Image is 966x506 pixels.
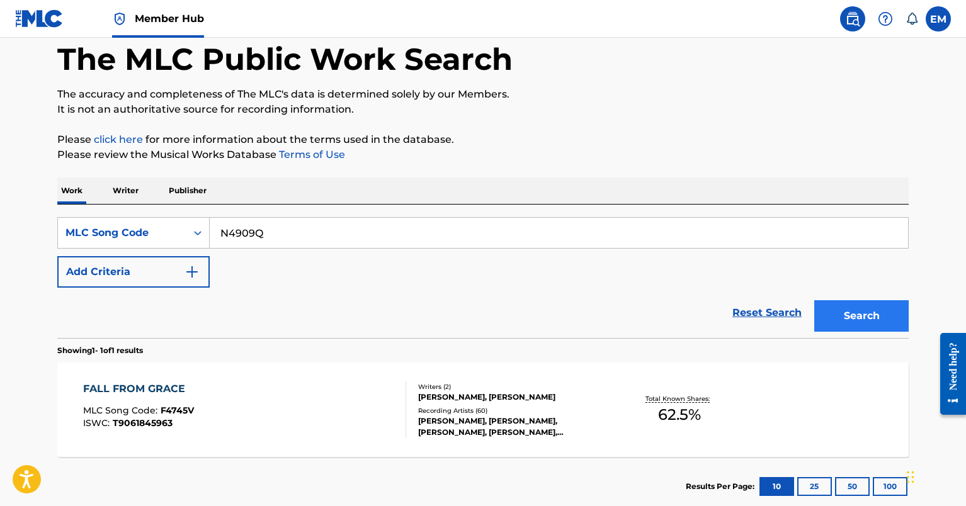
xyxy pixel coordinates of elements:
[83,417,113,429] span: ISWC :
[57,345,143,356] p: Showing 1 - 1 of 1 results
[113,417,173,429] span: T9061845963
[57,256,210,288] button: Add Criteria
[907,458,914,496] div: Drag
[726,299,808,327] a: Reset Search
[185,264,200,279] img: 9d2ae6d4665cec9f34b9.svg
[57,177,86,204] p: Work
[845,11,860,26] img: search
[873,6,898,31] div: Help
[65,225,179,240] div: MLC Song Code
[276,149,345,160] a: Terms of Use
[814,300,909,332] button: Search
[873,477,907,496] button: 100
[112,11,127,26] img: Top Rightsholder
[94,133,143,145] a: click here
[57,132,909,147] p: Please for more information about the terms used in the database.
[759,477,794,496] button: 10
[878,11,893,26] img: help
[109,177,142,204] p: Writer
[835,477,870,496] button: 50
[57,102,909,117] p: It is not an authoritative source for recording information.
[135,11,204,26] span: Member Hub
[686,481,758,492] p: Results Per Page:
[418,382,608,391] div: Writers ( 2 )
[57,363,909,457] a: FALL FROM GRACEMLC Song Code:F4745VISWC:T9061845963Writers (2)[PERSON_NAME], [PERSON_NAME]Recordi...
[83,381,194,396] div: FALL FROM GRACE
[57,87,909,102] p: The accuracy and completeness of The MLC's data is determined solely by our Members.
[931,323,966,425] iframe: Resource Center
[165,177,210,204] p: Publisher
[418,415,608,438] div: [PERSON_NAME], [PERSON_NAME], [PERSON_NAME], [PERSON_NAME], [PERSON_NAME], [PERSON_NAME], [PERSON...
[418,391,608,403] div: [PERSON_NAME], [PERSON_NAME]
[161,405,194,416] span: F4745V
[15,9,64,28] img: MLC Logo
[797,477,832,496] button: 25
[83,405,161,416] span: MLC Song Code :
[840,6,865,31] a: Public Search
[645,394,713,403] p: Total Known Shares:
[418,406,608,415] div: Recording Artists ( 60 )
[926,6,951,31] div: User Menu
[57,147,909,162] p: Please review the Musical Works Database
[57,40,513,78] h1: The MLC Public Work Search
[906,13,918,25] div: Notifications
[57,217,909,338] form: Search Form
[658,403,701,426] span: 62.5 %
[903,446,966,506] iframe: Chat Widget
